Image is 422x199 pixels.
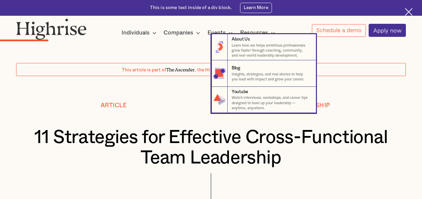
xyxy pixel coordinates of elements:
[207,29,235,37] div: Events
[212,87,316,113] a: YoutubeWatch interviews, workshops, and career tips designed to level up your leadership — anytim...
[232,95,311,111] p: Watch interviews, workshops, and career tips designed to level up your leadership — anytime, anyw...
[163,29,193,37] div: Companies
[232,89,248,95] div: Youtube
[163,29,202,37] div: Companies
[212,34,316,60] a: About UsLearn how we helps ambitious professionals grow faster through coaching, community, and r...
[232,36,250,43] div: About Us
[33,127,390,169] h1: 11 Strategies for Effective Cross-Functional Team Leadership
[150,5,232,11] div: This is some text inside of a div block.
[312,24,366,37] a: Schedule a demo
[240,29,268,37] div: Resources
[232,43,311,58] p: Learn how we helps ambitious professionals grow faster through coaching, community, and real-worl...
[240,3,272,13] a: Learn More
[212,60,316,86] a: BlogInsights, strategies, and real stories to help you lead with impact and grow your career.
[16,18,87,40] img: Highrise logo
[122,29,150,37] div: Individuals
[0,34,421,113] nav: Resources
[240,29,277,37] div: Resources
[232,65,240,71] div: Blog
[232,72,311,82] p: Insights, strategies, and real stories to help you lead with impact and grow your career.
[207,29,226,37] div: Events
[369,24,406,37] a: Apply now
[405,8,413,16] img: Cross icon
[122,29,158,37] div: Individuals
